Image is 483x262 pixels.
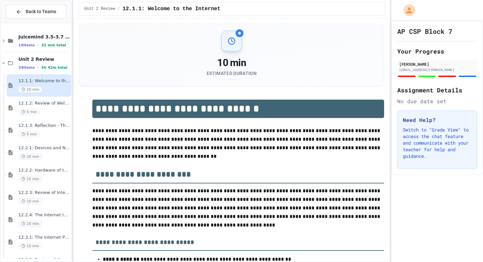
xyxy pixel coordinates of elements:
span: 10 min [18,221,42,227]
span: 12.2.4: The Internet Is In The Ocean [18,212,70,218]
span: 5 min [18,109,40,115]
span: 34 items [18,65,35,70]
span: 15 min [18,243,42,249]
span: 15 min [18,176,42,182]
iframe: chat widget [428,207,476,235]
span: 19 items [18,43,35,47]
span: 12.2.3: Review of Internet Hardware [18,190,70,196]
span: 12.1.2: Review of Welcome to the Internet [18,101,70,106]
div: No due date set [397,97,477,105]
span: Back to Teams [26,8,56,15]
p: Switch to "Grade View" to access the chat feature and communicate with your teacher for help and ... [403,127,471,159]
h2: Your Progress [397,47,477,56]
span: 12.1.3: Reflection - The Internet and You [18,123,70,129]
span: 12.3.1: The Internet Protocol [18,235,70,240]
span: 20 min [18,154,42,160]
span: 32 min total [41,43,66,47]
span: 12.2.2: Hardware of the Internet [18,168,70,173]
span: 5 min [18,131,40,137]
iframe: chat widget [455,236,476,255]
h3: Need Help? [403,116,471,124]
h1: AP CSP Block 7 [397,27,452,36]
span: 10 min [18,198,42,204]
span: Juicemind 3.5-3.7 Exercises [18,34,70,40]
span: 12.2.1: Devices and Networks [18,145,70,151]
div: Estimated Duration [207,70,257,77]
span: • [37,65,39,70]
div: [EMAIL_ADDRESS][DOMAIN_NAME] [399,67,475,72]
div: [PERSON_NAME] [399,61,475,67]
span: Unit 2 Review [18,56,70,62]
span: Unit 2 Review [84,6,115,12]
span: 12.1.1: Welcome to the Internet [123,5,220,13]
h2: Assignment Details [397,85,477,95]
div: My Account [397,3,417,18]
span: / [118,6,120,12]
button: Back to Teams [6,5,66,19]
div: 10 min [207,57,257,69]
span: • [37,42,39,48]
span: 5h 42m total [41,65,67,70]
span: 10 min [18,86,42,93]
span: 12.1.1: Welcome to the Internet [18,78,70,84]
